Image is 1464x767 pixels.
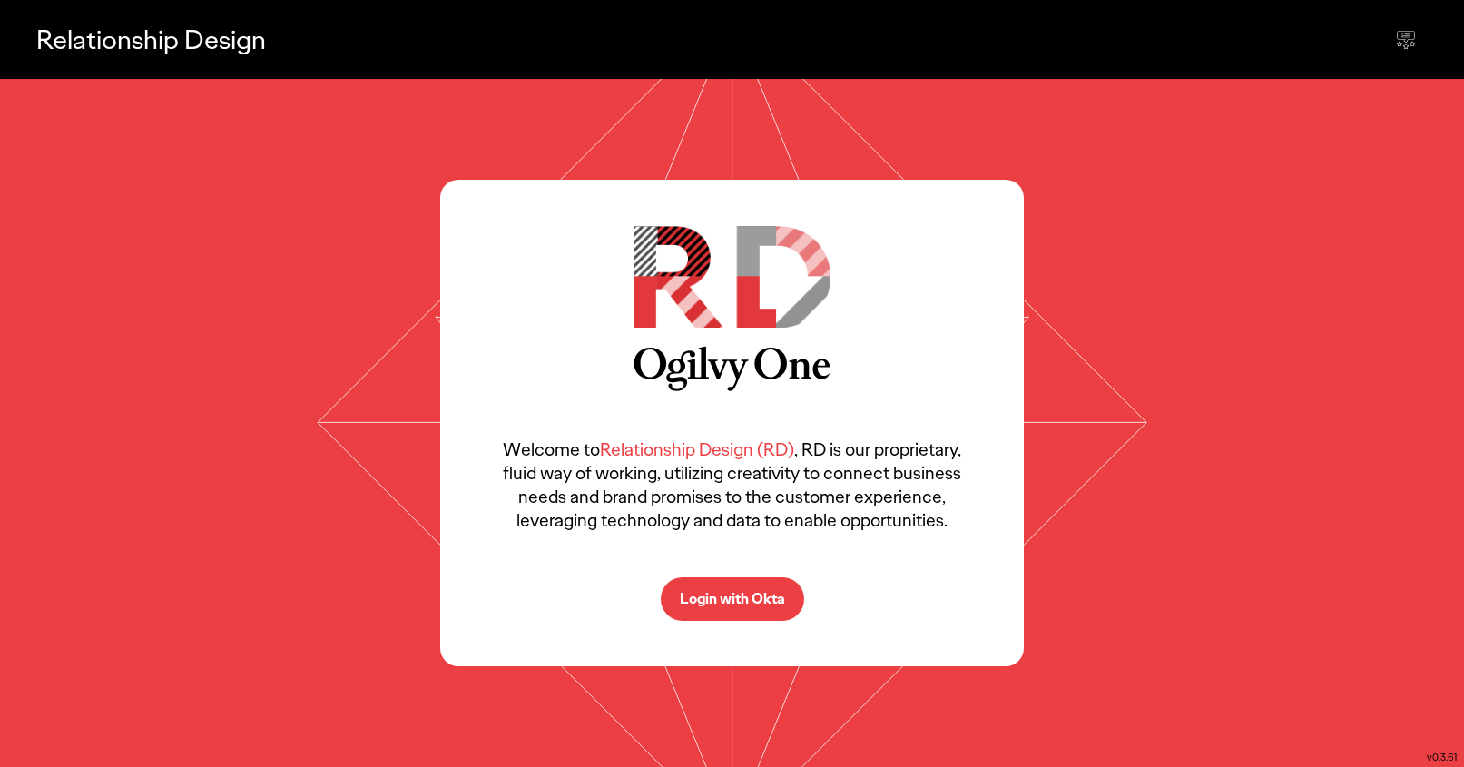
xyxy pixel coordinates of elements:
div: Send feedback [1384,18,1428,62]
img: RD Logo [634,226,830,328]
p: Welcome to , RD is our proprietary, fluid way of working, utilizing creativity to connect busines... [495,438,969,532]
span: Relationship Design (RD) [600,438,794,461]
button: Login with Okta [661,577,804,621]
p: Relationship Design [36,21,266,58]
p: Login with Okta [680,592,785,606]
